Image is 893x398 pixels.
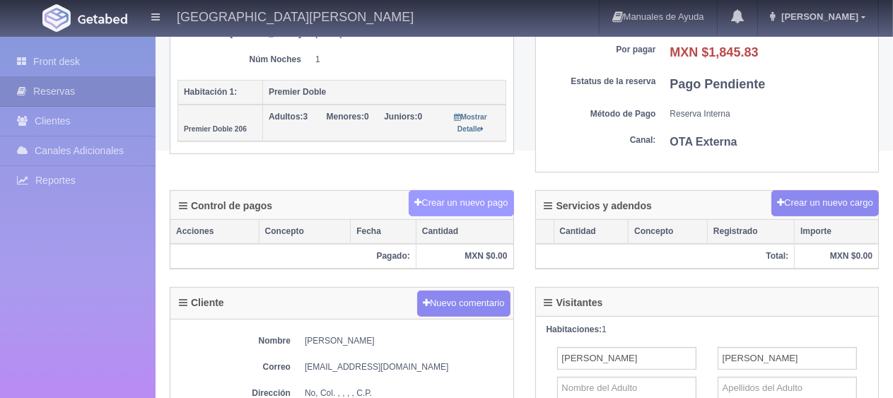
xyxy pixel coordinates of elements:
dt: Estatus de la reserva [543,76,656,88]
th: Cantidad [554,220,629,244]
span: [PERSON_NAME] [778,11,858,22]
button: Crear un nuevo pago [409,190,513,216]
dt: Método de Pago [543,108,656,120]
b: OTA Externa [670,136,737,148]
dd: [PERSON_NAME] [305,335,506,347]
h4: Cliente [179,298,224,308]
dd: 1 [315,54,496,66]
th: Cantidad [416,220,513,244]
th: Importe [795,220,878,244]
img: Getabed [42,4,71,32]
dt: Por pagar [543,44,656,56]
th: Concepto [629,220,708,244]
button: Nuevo comentario [417,291,510,317]
b: MXN $1,845.83 [670,45,759,59]
small: Premier Doble 206 [184,125,247,133]
input: Nombre del Adulto [557,347,696,370]
dt: Nombre [177,335,291,347]
dd: [EMAIL_ADDRESS][DOMAIN_NAME] [305,361,506,373]
dd: Reserva Interna [670,108,872,120]
th: Total: [536,244,795,269]
h4: Visitantes [544,298,603,308]
dt: Canal: [543,134,656,146]
dt: Núm Noches [188,54,301,66]
strong: Menores: [327,112,364,122]
th: MXN $0.00 [795,244,878,269]
img: Getabed [78,13,127,24]
strong: Juniors: [384,112,417,122]
th: Pagado: [170,244,416,269]
th: MXN $0.00 [416,244,513,269]
a: Mostrar Detalle [455,112,487,134]
small: Mostrar Detalle [455,113,487,133]
b: Habitación 1: [184,87,237,97]
th: Concepto [259,220,351,244]
h4: Control de pagos [179,201,272,211]
h4: [GEOGRAPHIC_DATA][PERSON_NAME] [177,7,414,25]
th: Premier Doble [263,80,506,105]
span: 0 [327,112,369,122]
b: Pago Pendiente [670,77,766,91]
span: 0 [384,112,422,122]
strong: Adultos: [269,112,303,122]
span: 3 [269,112,308,122]
div: 1 [547,324,868,336]
th: Acciones [170,220,259,244]
th: Registrado [707,220,794,244]
th: Fecha [351,220,416,244]
input: Apellidos del Adulto [718,347,857,370]
dt: Correo [177,361,291,373]
button: Crear un nuevo cargo [771,190,879,216]
h4: Servicios y adendos [544,201,652,211]
strong: Habitaciones: [547,324,602,334]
